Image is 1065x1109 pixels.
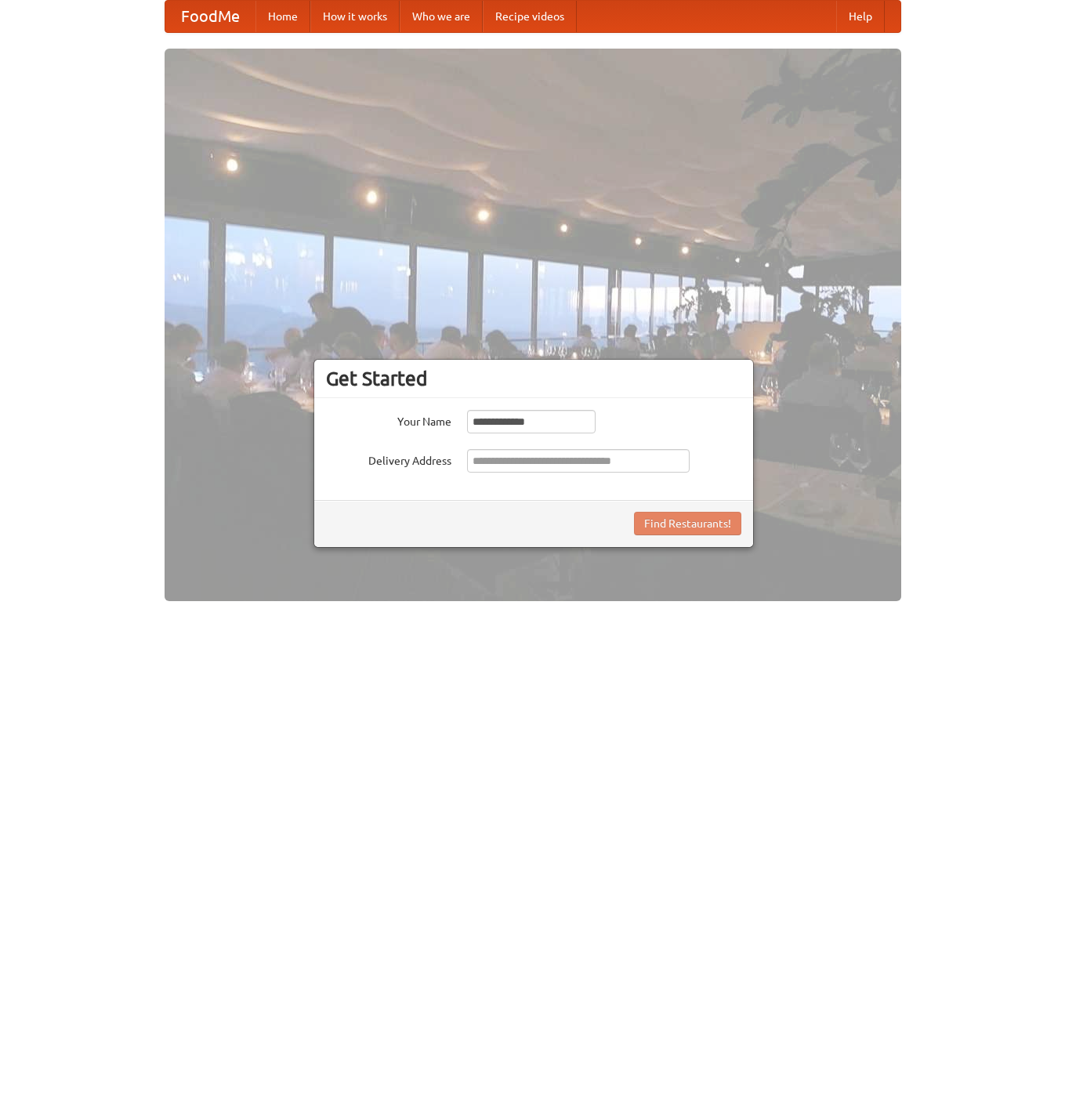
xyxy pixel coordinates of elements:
[634,512,741,535] button: Find Restaurants!
[400,1,483,32] a: Who we are
[326,449,451,469] label: Delivery Address
[165,1,255,32] a: FoodMe
[836,1,885,32] a: Help
[326,367,741,390] h3: Get Started
[483,1,577,32] a: Recipe videos
[255,1,310,32] a: Home
[326,410,451,429] label: Your Name
[310,1,400,32] a: How it works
